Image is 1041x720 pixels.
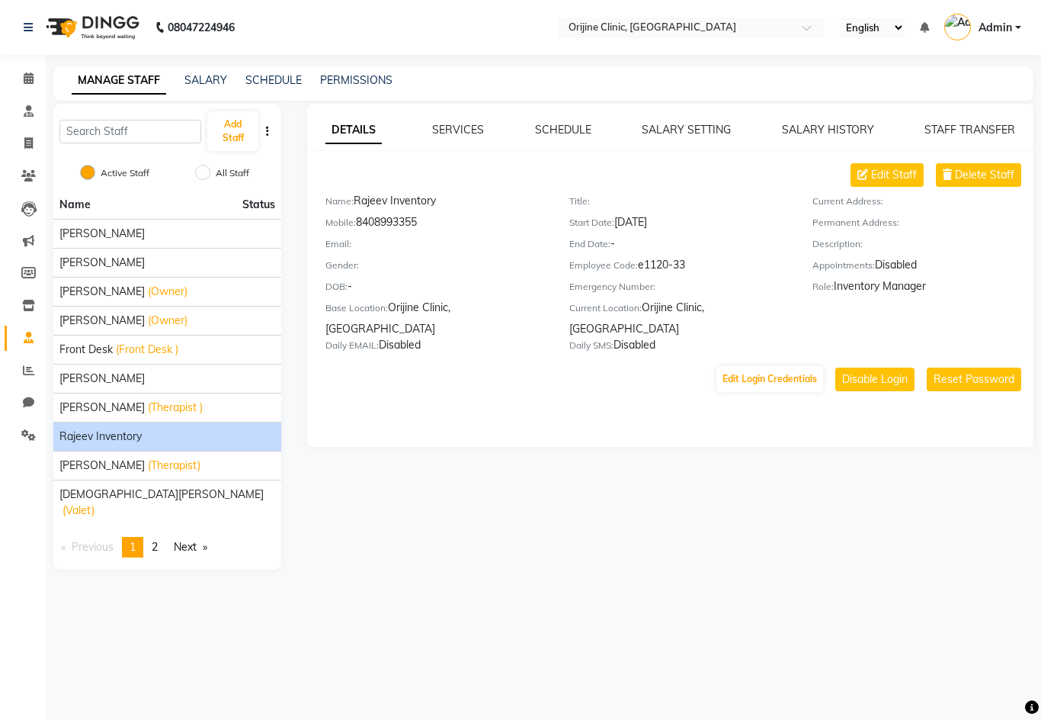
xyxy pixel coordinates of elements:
[812,278,1033,300] div: Inventory Manager
[72,67,166,95] a: MANAGE STAFF
[325,301,388,315] label: Base Location:
[53,537,281,558] nav: Pagination
[184,73,227,87] a: SALARY
[168,6,235,49] b: 08047224946
[569,259,638,272] label: Employee Code:
[148,313,187,329] span: (Owner)
[245,73,302,87] a: SCHEDULE
[59,487,264,503] span: [DEMOGRAPHIC_DATA][PERSON_NAME]
[944,14,971,40] img: Admin
[812,259,875,272] label: Appointments:
[325,117,382,144] a: DETAILS
[59,371,145,387] span: [PERSON_NAME]
[216,166,249,180] label: All Staff
[432,123,484,137] a: SERVICES
[207,111,258,151] button: Add Staff
[927,368,1021,391] button: Reset Password
[101,166,149,180] label: Active Staff
[59,226,145,242] span: [PERSON_NAME]
[569,194,590,208] label: Title:
[569,300,790,337] div: Orijine Clinic, [GEOGRAPHIC_DATA]
[569,301,642,315] label: Current Location:
[59,284,145,300] span: [PERSON_NAME]
[62,503,94,519] span: (Valet)
[569,257,790,278] div: e1120-33
[59,429,142,445] span: Rajeev Inventory
[325,216,356,230] label: Mobile:
[325,300,546,337] div: Orijine Clinic, [GEOGRAPHIC_DATA]
[148,400,203,416] span: (Therapist )
[936,163,1021,187] button: Delete Staff
[59,198,91,211] span: Name
[325,237,351,251] label: Email:
[569,280,655,294] label: Emergency Number:
[152,540,158,554] span: 2
[325,214,546,236] div: 8408993355
[569,214,790,236] div: [DATE]
[569,337,790,358] div: Disabled
[979,20,1012,36] span: Admin
[850,163,924,187] button: Edit Staff
[148,458,200,474] span: (Therapist)
[130,540,136,554] span: 1
[569,339,613,352] label: Daily SMS:
[59,458,145,474] span: [PERSON_NAME]
[59,255,145,271] span: [PERSON_NAME]
[320,73,392,87] a: PERMISSIONS
[835,368,914,391] button: Disable Login
[59,120,201,143] input: Search Staff
[325,337,546,358] div: Disabled
[642,123,731,137] a: SALARY SETTING
[812,257,1033,278] div: Disabled
[325,280,348,294] label: DOB:
[569,237,610,251] label: End Date:
[535,123,591,137] a: SCHEDULE
[325,193,546,214] div: Rajeev Inventory
[116,342,178,358] span: (Front Desk )
[325,339,379,352] label: Daily EMAIL:
[812,194,883,208] label: Current Address:
[955,167,1014,183] span: Delete Staff
[59,342,113,358] span: Front Desk
[325,194,354,208] label: Name:
[569,236,790,257] div: -
[72,540,114,554] span: Previous
[812,280,834,294] label: Role:
[325,259,359,272] label: Gender:
[59,313,145,329] span: [PERSON_NAME]
[812,216,899,230] label: Permanent Address:
[782,123,874,137] a: SALARY HISTORY
[39,6,143,49] img: logo
[242,197,275,213] span: Status
[569,216,614,230] label: Start Date:
[924,123,1015,137] a: STAFF TRANSFER
[59,400,145,416] span: [PERSON_NAME]
[716,366,823,392] button: Edit Login Credentials
[325,278,546,300] div: -
[148,284,187,300] span: (Owner)
[812,237,863,251] label: Description:
[871,167,917,183] span: Edit Staff
[166,537,215,558] a: Next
